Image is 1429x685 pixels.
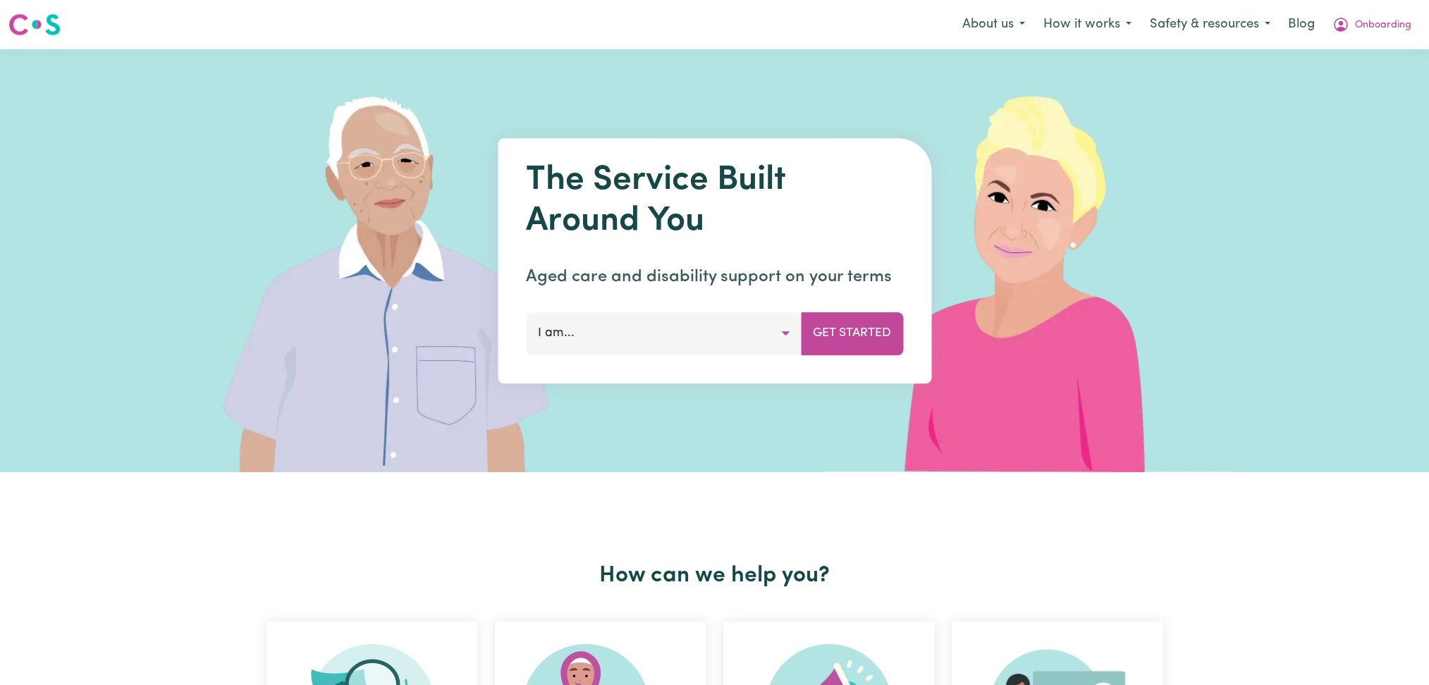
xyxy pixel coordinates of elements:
button: About us [953,10,1034,39]
button: My Account [1323,10,1421,39]
img: Careseekers logo [8,12,61,37]
span: Onboarding [1355,18,1411,33]
h2: How can we help you? [258,562,1172,589]
button: I am... [526,312,802,354]
button: Safety & resources [1141,10,1280,39]
button: How it works [1034,10,1141,39]
h1: The Service Built Around You [526,161,903,242]
p: Aged care and disability support on your terms [526,264,903,290]
button: Get Started [801,312,903,354]
a: Careseekers logo [8,8,61,41]
a: Blog [1280,9,1323,40]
